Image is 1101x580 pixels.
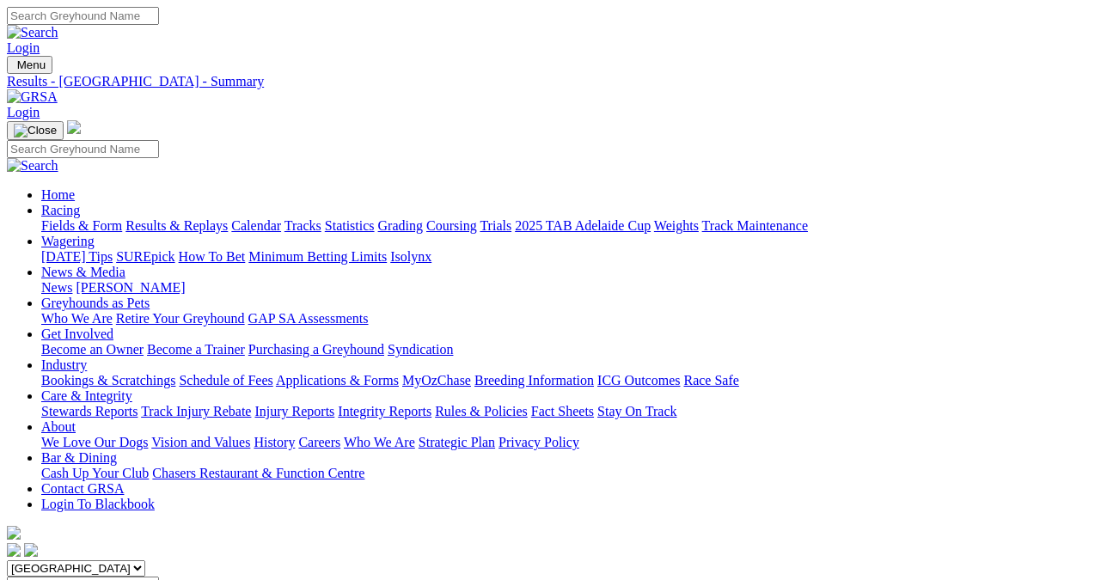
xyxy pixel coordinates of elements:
[654,218,699,233] a: Weights
[7,105,40,119] a: Login
[41,218,1094,234] div: Racing
[41,373,1094,388] div: Industry
[344,435,415,449] a: Who We Are
[515,218,651,233] a: 2025 TAB Adelaide Cup
[248,311,369,326] a: GAP SA Assessments
[597,373,680,388] a: ICG Outcomes
[7,7,159,25] input: Search
[480,218,511,233] a: Trials
[41,450,117,465] a: Bar & Dining
[419,435,495,449] a: Strategic Plan
[325,218,375,233] a: Statistics
[41,342,144,357] a: Become an Owner
[378,218,423,233] a: Grading
[41,327,113,341] a: Get Involved
[116,311,245,326] a: Retire Your Greyhound
[41,419,76,434] a: About
[298,435,340,449] a: Careers
[41,466,1094,481] div: Bar & Dining
[435,404,528,418] a: Rules & Policies
[248,249,387,264] a: Minimum Betting Limits
[141,404,251,418] a: Track Injury Rebate
[41,481,124,496] a: Contact GRSA
[41,249,113,264] a: [DATE] Tips
[41,435,1094,450] div: About
[41,373,175,388] a: Bookings & Scratchings
[76,280,185,295] a: [PERSON_NAME]
[151,435,250,449] a: Vision and Values
[179,373,272,388] a: Schedule of Fees
[254,435,295,449] a: History
[41,280,72,295] a: News
[41,404,138,418] a: Stewards Reports
[499,435,579,449] a: Privacy Policy
[7,40,40,55] a: Login
[41,466,149,480] a: Cash Up Your Club
[7,25,58,40] img: Search
[284,218,321,233] a: Tracks
[41,357,87,372] a: Industry
[41,342,1094,357] div: Get Involved
[276,373,399,388] a: Applications & Forms
[24,543,38,557] img: twitter.svg
[702,218,808,233] a: Track Maintenance
[248,342,384,357] a: Purchasing a Greyhound
[474,373,594,388] a: Breeding Information
[41,203,80,217] a: Racing
[41,296,150,310] a: Greyhounds as Pets
[7,121,64,140] button: Toggle navigation
[41,265,125,279] a: News & Media
[41,311,1094,327] div: Greyhounds as Pets
[7,543,21,557] img: facebook.svg
[254,404,334,418] a: Injury Reports
[7,158,58,174] img: Search
[41,218,122,233] a: Fields & Form
[179,249,246,264] a: How To Bet
[125,218,228,233] a: Results & Replays
[7,526,21,540] img: logo-grsa-white.png
[116,249,174,264] a: SUREpick
[231,218,281,233] a: Calendar
[41,497,155,511] a: Login To Blackbook
[41,249,1094,265] div: Wagering
[41,435,148,449] a: We Love Our Dogs
[390,249,431,264] a: Isolynx
[7,74,1094,89] a: Results - [GEOGRAPHIC_DATA] - Summary
[597,404,676,418] a: Stay On Track
[41,311,113,326] a: Who We Are
[17,58,46,71] span: Menu
[41,234,95,248] a: Wagering
[41,404,1094,419] div: Care & Integrity
[152,466,364,480] a: Chasers Restaurant & Function Centre
[67,120,81,134] img: logo-grsa-white.png
[41,280,1094,296] div: News & Media
[41,388,132,403] a: Care & Integrity
[426,218,477,233] a: Coursing
[14,124,57,137] img: Close
[402,373,471,388] a: MyOzChase
[531,404,594,418] a: Fact Sheets
[683,373,738,388] a: Race Safe
[147,342,245,357] a: Become a Trainer
[388,342,453,357] a: Syndication
[338,404,431,418] a: Integrity Reports
[7,56,52,74] button: Toggle navigation
[41,187,75,202] a: Home
[7,140,159,158] input: Search
[7,89,58,105] img: GRSA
